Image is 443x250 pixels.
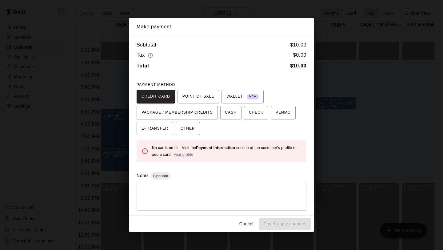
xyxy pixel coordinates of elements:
span: No cards on file. Visit the section of the customer's profile to add a card. [152,146,297,157]
button: POINT OF SALE [178,90,219,103]
button: VENMO [271,106,296,119]
h6: Subtotal [137,41,156,49]
span: New [247,92,259,101]
span: OTHER [181,124,195,134]
h6: $ 0.00 [293,51,306,59]
span: WALLET [226,92,259,102]
button: PACKAGE / MEMBERSHIP CREDITS [137,106,218,119]
span: CASH [225,108,237,118]
span: PAYMENT METHOD [137,83,175,87]
h6: Tax [137,51,154,59]
a: Visit profile [174,152,193,157]
button: OTHER [176,122,200,135]
button: Cancel [237,218,256,230]
button: CASH [220,106,241,119]
h2: Make payment [129,18,314,36]
span: POINT OF SALE [182,92,214,102]
button: CREDIT CARD [137,90,175,103]
b: $ 10.00 [290,63,306,68]
span: CREDIT CARD [142,92,170,102]
button: WALLET New [221,90,264,103]
b: Total [137,63,149,68]
label: Notes [137,173,149,178]
span: PACKAGE / MEMBERSHIP CREDITS [142,108,213,118]
span: CHECK [249,108,263,118]
span: E-TRANSFER [142,124,168,134]
h6: $ 10.00 [290,41,306,49]
span: Optional [151,174,170,178]
span: VENMO [276,108,291,118]
b: Payment Information [196,146,235,150]
button: CHECK [244,106,268,119]
button: E-TRANSFER [137,122,173,135]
